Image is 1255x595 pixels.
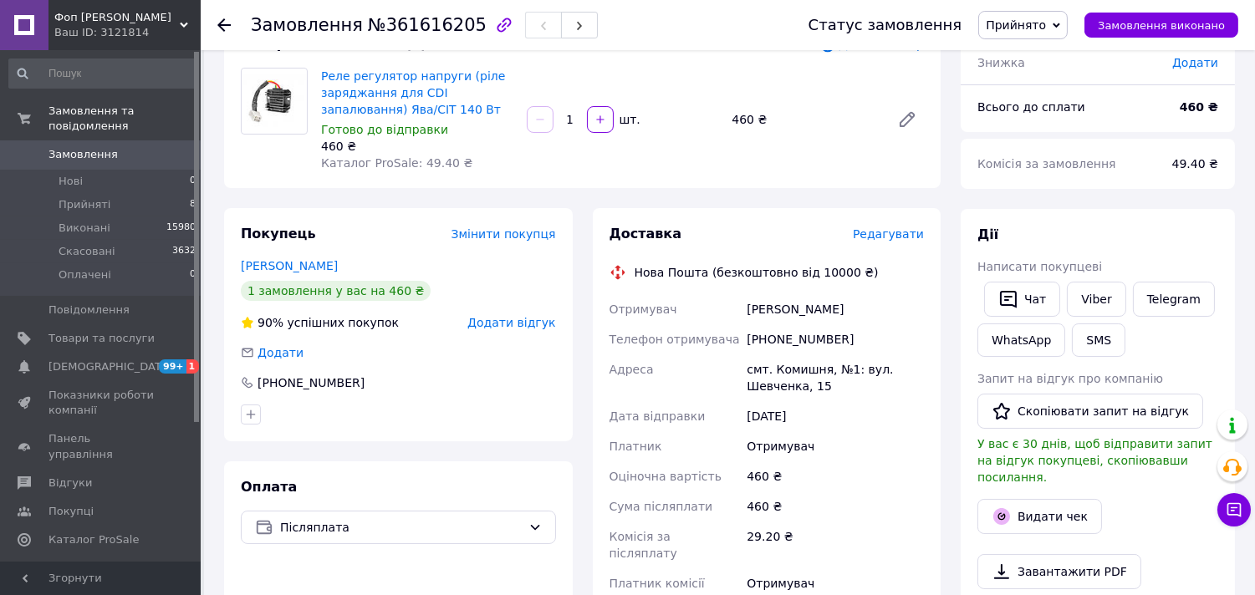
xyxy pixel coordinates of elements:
[241,281,431,301] div: 1 замовлення у вас на 460 ₴
[48,431,155,461] span: Панель управління
[321,69,505,116] a: Реле регулятор напруги (ріле заряджання для CDI запалювання) Ява/СІТ 140 Вт
[610,303,677,316] span: Отримувач
[48,104,201,134] span: Замовлення та повідомлення
[977,260,1102,273] span: Написати покупцеві
[977,499,1102,534] button: Видати чек
[241,314,399,331] div: успішних покупок
[241,259,338,272] a: [PERSON_NAME]
[54,10,180,25] span: Фоп Рибалка Сабіна Абілівна
[451,227,556,241] span: Змінити покупця
[1180,100,1218,114] b: 460 ₴
[256,374,366,391] div: [PHONE_NUMBER]
[610,500,713,513] span: Сума післяплати
[48,303,130,318] span: Повідомлення
[190,197,196,212] span: 8
[610,409,706,423] span: Дата відправки
[743,401,927,431] div: [DATE]
[743,294,927,324] div: [PERSON_NAME]
[48,147,118,162] span: Замовлення
[853,227,924,241] span: Редагувати
[190,267,196,282] span: 0
[1217,493,1251,526] button: Чат з покупцем
[321,123,448,136] span: Готово до відправки
[977,437,1212,484] span: У вас є 30 днів, щоб відправити запит на відгук покупцеві, скопіювавши посилання.
[1133,282,1215,317] a: Telegram
[630,264,883,281] div: Нова Пошта (безкоштовно від 10000 ₴)
[610,333,740,346] span: Телефон отримувача
[467,316,555,329] span: Додати відгук
[159,359,186,374] span: 99+
[241,479,297,495] span: Оплата
[217,17,231,33] div: Повернутися назад
[610,226,682,242] span: Доставка
[251,15,363,35] span: Замовлення
[321,156,472,170] span: Каталог ProSale: 49.40 ₴
[1098,19,1225,32] span: Замовлення виконано
[615,111,642,128] div: шт.
[280,518,522,537] span: Післяплата
[984,282,1060,317] button: Чат
[54,25,201,40] div: Ваш ID: 3121814
[977,56,1025,69] span: Знижка
[1072,323,1125,357] button: SMS
[986,18,1046,32] span: Прийнято
[48,359,172,374] span: [DEMOGRAPHIC_DATA]
[59,197,110,212] span: Прийняті
[743,324,927,354] div: [PHONE_NUMBER]
[1084,13,1238,38] button: Замовлення виконано
[743,491,927,521] div: 460 ₴
[610,470,722,483] span: Оціночна вартість
[48,388,155,418] span: Показники роботи компанії
[1172,157,1218,170] span: 49.40 ₴
[59,244,115,259] span: Скасовані
[368,15,487,35] span: №361616205
[743,354,927,401] div: смт. Комишня, №1: вул. Шевченка, 15
[59,221,110,236] span: Виконані
[48,532,139,547] span: Каталог ProSale
[977,554,1141,589] a: Завантажити PDF
[1067,282,1125,317] a: Viber
[977,157,1116,170] span: Комісія за замовлення
[48,504,94,519] span: Покупці
[977,372,1163,385] span: Запит на відгук про компанію
[172,244,196,259] span: 3632
[977,226,998,242] span: Дії
[48,475,92,491] span: Відгуки
[59,267,111,282] span: Оплачені
[977,394,1203,429] button: Скопіювати запит на відгук
[977,323,1065,357] a: WhatsApp
[743,461,927,491] div: 460 ₴
[242,74,307,128] img: Реле регулятор напруги (ріле заряджання для CDI запалювання) Ява/СІТ 140 Вт
[610,440,662,453] span: Платник
[610,530,677,560] span: Комісія за післяплату
[743,431,927,461] div: Отримувач
[186,359,200,374] span: 1
[48,331,155,346] span: Товари та послуги
[59,174,83,189] span: Нові
[321,138,513,155] div: 460 ₴
[8,58,197,89] input: Пошук
[258,316,283,329] span: 90%
[1172,56,1218,69] span: Додати
[166,221,196,236] span: 15980
[809,17,962,33] div: Статус замовлення
[725,108,884,131] div: 460 ₴
[610,363,654,376] span: Адреса
[258,346,304,359] span: Додати
[890,103,924,136] a: Редагувати
[241,226,316,242] span: Покупець
[743,521,927,568] div: 29.20 ₴
[190,174,196,189] span: 0
[977,100,1085,114] span: Всього до сплати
